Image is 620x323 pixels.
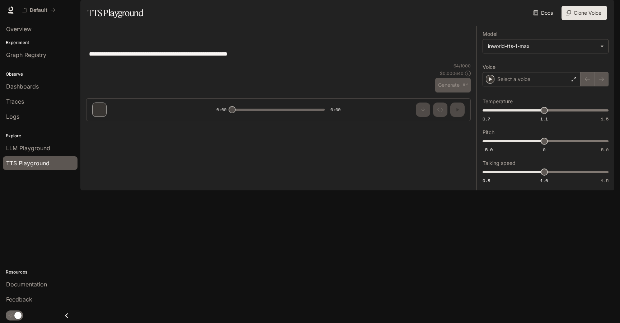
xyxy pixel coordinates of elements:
p: 64 / 1000 [454,63,471,69]
span: 0 [543,147,545,153]
span: 0.7 [483,116,490,122]
p: Temperature [483,99,513,104]
a: Docs [532,6,556,20]
p: Pitch [483,130,494,135]
p: Select a voice [497,76,530,83]
span: 5.0 [601,147,609,153]
button: Clone Voice [562,6,607,20]
button: All workspaces [19,3,58,17]
div: inworld-tts-1-max [483,39,608,53]
div: inworld-tts-1-max [488,43,597,50]
span: 1.5 [601,177,609,184]
p: $ 0.000640 [440,70,464,76]
span: 1.5 [601,116,609,122]
span: 1.1 [540,116,548,122]
h1: TTS Playground [88,6,143,20]
p: Default [30,7,47,13]
span: 0.5 [483,177,490,184]
p: Model [483,32,497,37]
span: 1.0 [540,177,548,184]
p: Talking speed [483,161,516,166]
span: -5.0 [483,147,493,153]
p: Voice [483,65,495,70]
